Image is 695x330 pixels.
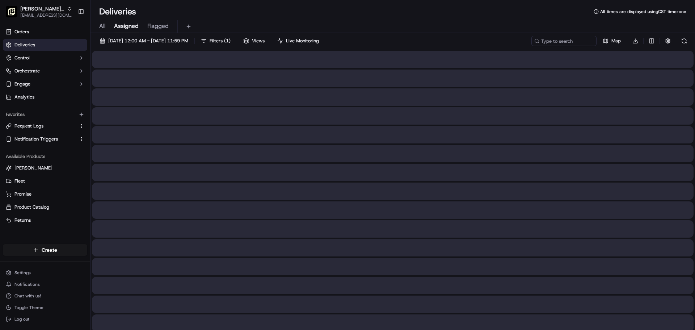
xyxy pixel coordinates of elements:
[14,191,31,197] span: Promise
[6,204,84,210] a: Product Catalog
[599,36,624,46] button: Map
[99,22,105,30] span: All
[14,305,43,310] span: Toggle Theme
[611,38,621,44] span: Map
[3,314,87,324] button: Log out
[3,268,87,278] button: Settings
[3,279,87,289] button: Notifications
[14,316,29,322] span: Log out
[286,38,319,44] span: Live Monitoring
[274,36,322,46] button: Live Monitoring
[14,270,31,276] span: Settings
[114,22,139,30] span: Assigned
[14,217,31,224] span: Returns
[240,36,268,46] button: Views
[14,94,34,100] span: Analytics
[3,214,87,226] button: Returns
[14,178,25,184] span: Fleet
[99,6,136,17] h1: Deliveries
[3,133,87,145] button: Notification Triggers
[679,36,689,46] button: Refresh
[14,123,43,129] span: Request Logs
[3,302,87,313] button: Toggle Theme
[3,188,87,200] button: Promise
[3,65,87,77] button: Orchestrate
[6,178,84,184] a: Fleet
[14,293,41,299] span: Chat with us!
[6,191,84,197] a: Promise
[14,281,40,287] span: Notifications
[3,201,87,213] button: Product Catalog
[3,26,87,38] a: Orders
[20,12,72,18] button: [EMAIL_ADDRESS][DOMAIN_NAME]
[14,81,30,87] span: Engage
[14,68,40,74] span: Orchestrate
[3,52,87,64] button: Control
[198,36,234,46] button: Filters(1)
[14,29,29,35] span: Orders
[147,22,169,30] span: Flagged
[3,39,87,51] a: Deliveries
[6,217,84,224] a: Returns
[3,78,87,90] button: Engage
[3,120,87,132] button: Request Logs
[6,165,84,171] a: [PERSON_NAME]
[3,151,87,162] div: Available Products
[3,109,87,120] div: Favorites
[210,38,231,44] span: Filters
[252,38,265,44] span: Views
[531,36,597,46] input: Type to search
[3,91,87,103] a: Analytics
[6,136,76,142] a: Notification Triggers
[600,9,686,14] span: All times are displayed using CST timezone
[42,246,57,254] span: Create
[14,204,49,210] span: Product Catalog
[14,55,30,61] span: Control
[3,291,87,301] button: Chat with us!
[14,165,52,171] span: [PERSON_NAME]
[14,42,35,48] span: Deliveries
[6,123,76,129] a: Request Logs
[108,38,188,44] span: [DATE] 12:00 AM - [DATE] 11:59 PM
[3,3,75,20] button: Nick the Greek (SLO)[PERSON_NAME] the Greek (SLO)[EMAIL_ADDRESS][DOMAIN_NAME]
[6,6,17,17] img: Nick the Greek (SLO)
[14,136,58,142] span: Notification Triggers
[224,38,231,44] span: ( 1 )
[3,162,87,174] button: [PERSON_NAME]
[20,5,64,12] button: [PERSON_NAME] the Greek (SLO)
[96,36,191,46] button: [DATE] 12:00 AM - [DATE] 11:59 PM
[3,175,87,187] button: Fleet
[3,244,87,256] button: Create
